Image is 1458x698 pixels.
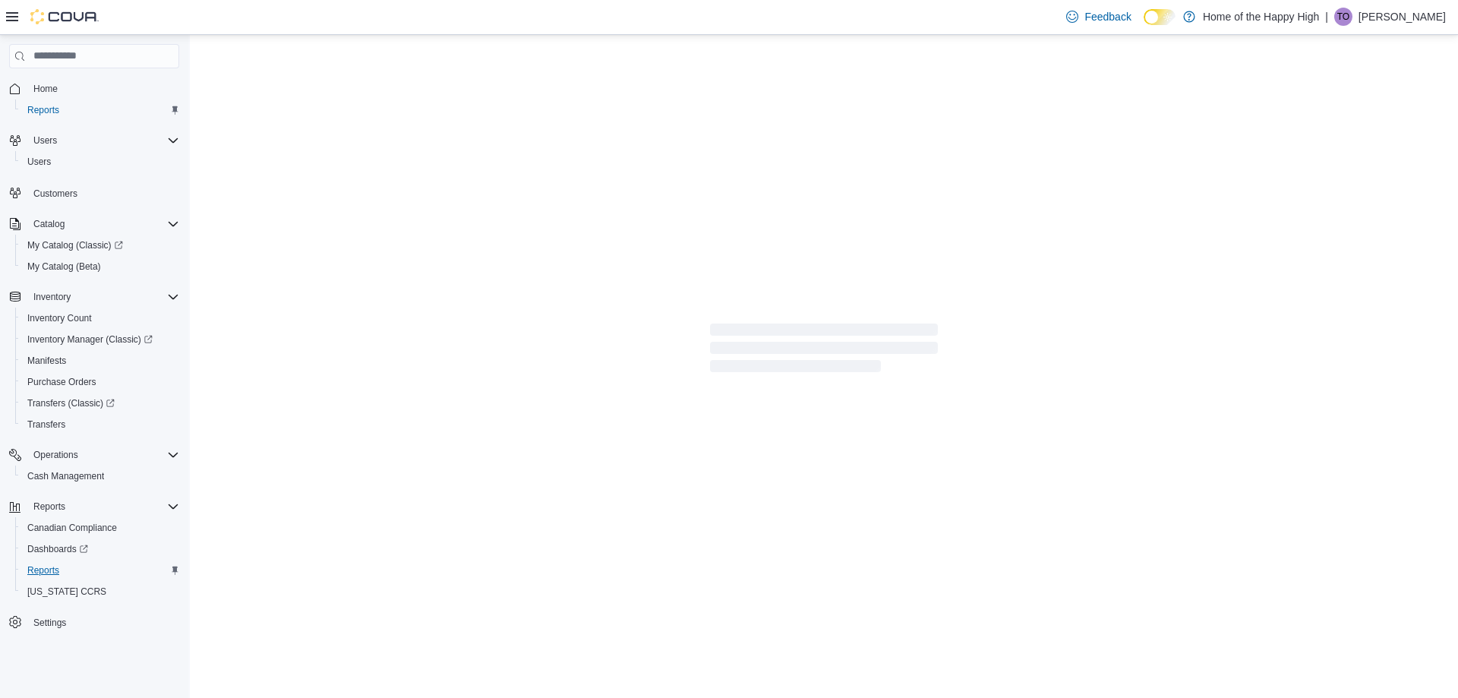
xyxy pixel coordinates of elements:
[27,522,117,534] span: Canadian Compliance
[15,235,185,256] a: My Catalog (Classic)
[27,312,92,324] span: Inventory Count
[27,418,65,431] span: Transfers
[1144,25,1144,26] span: Dark Mode
[27,333,153,346] span: Inventory Manager (Classic)
[15,517,185,539] button: Canadian Compliance
[1359,8,1446,26] p: [PERSON_NAME]
[1334,8,1352,26] div: Talia Ottahal
[33,83,58,95] span: Home
[27,564,59,576] span: Reports
[27,215,179,233] span: Catalog
[27,355,66,367] span: Manifests
[27,131,179,150] span: Users
[1325,8,1328,26] p: |
[21,540,179,558] span: Dashboards
[21,352,179,370] span: Manifests
[3,611,185,633] button: Settings
[33,188,77,200] span: Customers
[1337,8,1349,26] span: TO
[15,414,185,435] button: Transfers
[21,236,129,254] a: My Catalog (Classic)
[3,444,185,466] button: Operations
[3,213,185,235] button: Catalog
[27,614,72,632] a: Settings
[30,9,99,24] img: Cova
[21,309,98,327] a: Inventory Count
[21,101,179,119] span: Reports
[21,236,179,254] span: My Catalog (Classic)
[27,470,104,482] span: Cash Management
[21,373,179,391] span: Purchase Orders
[27,497,71,516] button: Reports
[27,613,179,632] span: Settings
[3,77,185,99] button: Home
[27,288,179,306] span: Inventory
[27,104,59,116] span: Reports
[21,540,94,558] a: Dashboards
[27,80,64,98] a: Home
[15,151,185,172] button: Users
[1144,9,1176,25] input: Dark Mode
[21,519,123,537] a: Canadian Compliance
[21,330,179,349] span: Inventory Manager (Classic)
[15,393,185,414] a: Transfers (Classic)
[21,153,179,171] span: Users
[15,329,185,350] a: Inventory Manager (Classic)
[21,309,179,327] span: Inventory Count
[21,583,112,601] a: [US_STATE] CCRS
[21,330,159,349] a: Inventory Manager (Classic)
[3,496,185,517] button: Reports
[27,446,179,464] span: Operations
[27,543,88,555] span: Dashboards
[27,446,84,464] button: Operations
[27,79,179,98] span: Home
[27,183,179,202] span: Customers
[21,394,121,412] a: Transfers (Classic)
[15,256,185,277] button: My Catalog (Beta)
[21,153,57,171] a: Users
[15,308,185,329] button: Inventory Count
[21,373,103,391] a: Purchase Orders
[21,257,179,276] span: My Catalog (Beta)
[21,519,179,537] span: Canadian Compliance
[15,560,185,581] button: Reports
[15,350,185,371] button: Manifests
[21,257,107,276] a: My Catalog (Beta)
[15,371,185,393] button: Purchase Orders
[15,539,185,560] a: Dashboards
[15,99,185,121] button: Reports
[1203,8,1319,26] p: Home of the Happy High
[21,561,179,580] span: Reports
[21,583,179,601] span: Washington CCRS
[27,131,63,150] button: Users
[27,497,179,516] span: Reports
[9,71,179,673] nav: Complex example
[1060,2,1137,32] a: Feedback
[27,261,101,273] span: My Catalog (Beta)
[21,415,71,434] a: Transfers
[710,327,938,375] span: Loading
[1084,9,1131,24] span: Feedback
[15,466,185,487] button: Cash Management
[21,415,179,434] span: Transfers
[33,501,65,513] span: Reports
[21,394,179,412] span: Transfers (Classic)
[21,101,65,119] a: Reports
[27,586,106,598] span: [US_STATE] CCRS
[21,561,65,580] a: Reports
[3,182,185,204] button: Customers
[27,397,115,409] span: Transfers (Classic)
[27,185,84,203] a: Customers
[27,239,123,251] span: My Catalog (Classic)
[15,581,185,602] button: [US_STATE] CCRS
[33,291,71,303] span: Inventory
[33,134,57,147] span: Users
[27,215,71,233] button: Catalog
[33,218,65,230] span: Catalog
[33,617,66,629] span: Settings
[3,286,185,308] button: Inventory
[3,130,185,151] button: Users
[27,156,51,168] span: Users
[27,288,77,306] button: Inventory
[33,449,78,461] span: Operations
